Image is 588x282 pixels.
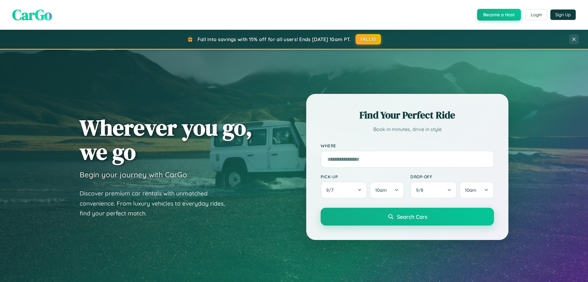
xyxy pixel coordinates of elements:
[326,187,337,193] span: 9 / 7
[410,182,457,199] button: 9/8
[397,213,427,220] span: Search Cars
[459,182,494,199] button: 10am
[321,143,494,148] label: Where
[198,36,351,42] span: Fall into savings with 15% off for all users! Ends [DATE] 10am PT.
[416,187,426,193] span: 9 / 8
[321,182,367,199] button: 9/7
[80,170,187,179] h3: Begin your journey with CarGo
[550,10,576,20] button: Sign Up
[321,174,404,179] label: Pick-up
[321,125,494,134] p: Book in minutes, drive in style
[80,188,233,218] p: Discover premium car rentals with unmatched convenience. From luxury vehicles to everyday rides, ...
[477,9,521,21] button: Become a Host
[321,108,494,122] h2: Find Your Perfect Ride
[526,9,547,20] button: Login
[410,174,494,179] label: Drop-off
[80,115,252,164] h1: Wherever you go, we go
[375,187,387,193] span: 10am
[321,208,494,226] button: Search Cars
[370,182,404,199] button: 10am
[465,187,477,193] span: 10am
[12,5,52,25] span: CarGo
[356,34,381,44] button: FALL15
